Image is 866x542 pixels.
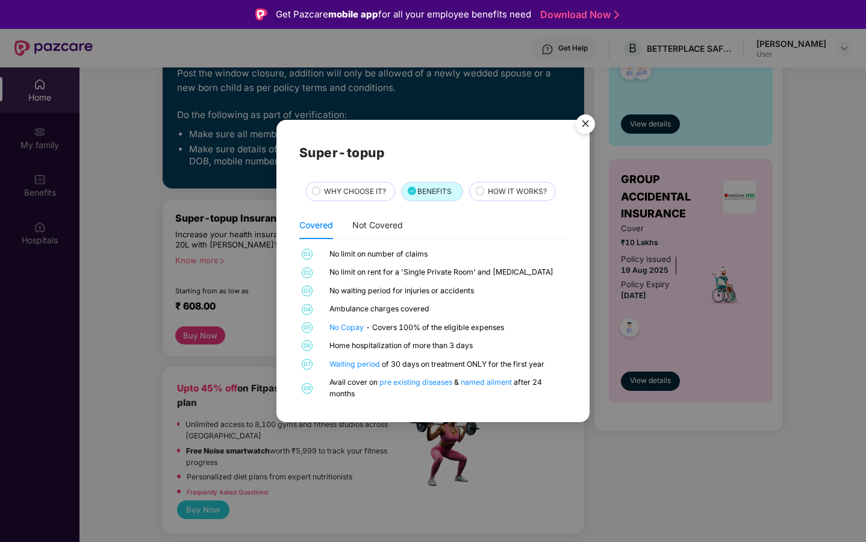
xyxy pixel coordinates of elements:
span: HOW IT WORKS? [488,186,547,198]
img: svg+xml;base64,PHN2ZyB4bWxucz0iaHR0cDovL3d3dy53My5vcmcvMjAwMC9zdmciIHdpZHRoPSI1NiIgaGVpZ2h0PSI1Ni... [569,109,602,143]
div: Ambulance charges covered [329,304,564,314]
span: 08 [302,383,313,394]
div: of 30 days on treatment ONLY for the first year [329,359,564,370]
a: pre existing diseases [379,378,454,387]
strong: mobile app [328,8,378,20]
span: 01 [302,249,313,260]
span: 03 [302,285,313,296]
a: No Copay [329,323,366,332]
div: No limit on number of claims [329,249,564,260]
span: BENEFITS [417,186,452,198]
img: Logo [255,8,267,20]
div: No waiting period for injuries or accidents [329,285,564,296]
div: No limit on rent for a 'Single Private Room' and [MEDICAL_DATA] [329,267,564,278]
span: 02 [302,267,313,278]
h2: Super-topup [299,143,567,163]
button: Close [569,108,601,141]
a: Waiting period [329,360,382,369]
img: Stroke [614,8,619,21]
div: Home hospitalization of more than 3 days [329,340,564,351]
span: WHY CHOOSE IT? [324,186,386,198]
span: 04 [302,304,313,315]
div: Get Pazcare for all your employee benefits need [276,7,531,22]
a: Download Now [540,8,615,21]
a: named ailment [461,378,514,387]
div: Covered [299,219,333,232]
span: 05 [302,322,313,333]
div: Avail cover on & after 24 months [329,377,564,399]
span: 07 [302,359,313,370]
div: - Covers 100% of the eligible expenses [329,322,564,333]
div: Not Covered [352,219,403,232]
span: 06 [302,340,313,351]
